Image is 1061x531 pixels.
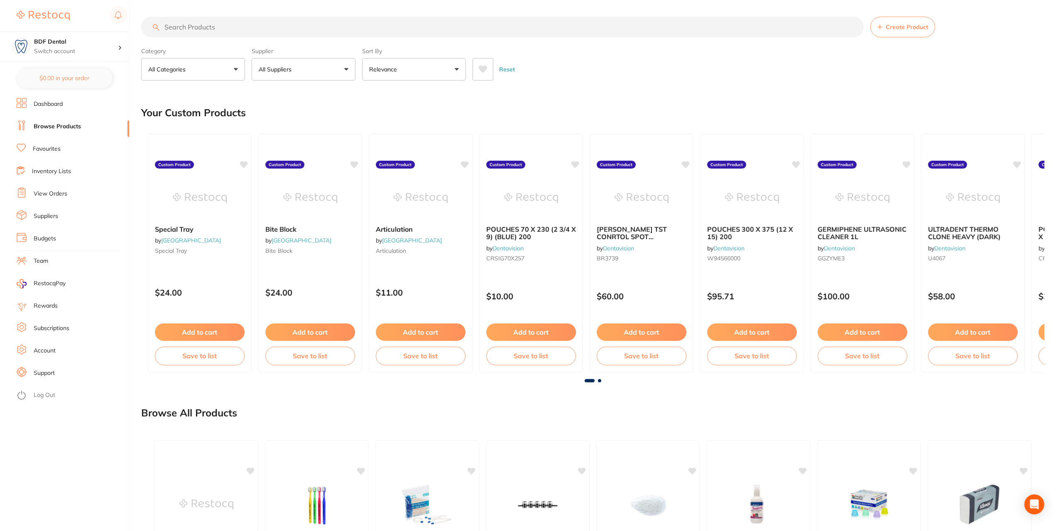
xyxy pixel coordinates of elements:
b: ULTRADENT THERMO CLONE HEAVY (DARK) [928,225,1018,241]
a: [GEOGRAPHIC_DATA] [382,237,442,244]
img: Restocq Logo [17,11,70,21]
p: $24.00 [265,288,355,297]
small: U4067 [928,255,1018,262]
p: All Categories [148,65,189,73]
b: Articulation [376,225,466,233]
small: Special Tray [155,247,245,254]
img: Everyday Essentials Saliva Ejectors Clear with Blue Tip [400,484,454,525]
a: Subscriptions [34,324,69,333]
a: Budgets [34,235,56,243]
img: POUCHES 70 X 230 (2 3/4 X 9) (BLUE) 200 [504,177,558,219]
button: Add to cart [265,323,355,341]
button: All Suppliers [252,58,355,81]
button: Add to cart [818,323,907,341]
span: by [597,245,634,252]
small: Bite Block [265,247,355,254]
b: GERMIPHENE ULTRASONIC CLEANER 1L [818,225,907,241]
button: Add to cart [486,323,576,341]
b: POUCHES 70 X 230 (2 3/4 X 9) (BLUE) 200 [486,225,576,241]
span: RestocqPay [34,279,66,288]
img: RestocqPay [17,279,27,289]
a: Restocq Logo [17,6,70,25]
small: BR3739 [597,255,686,262]
label: Custom Product [818,161,857,169]
a: Dentavision [713,245,745,252]
a: Suppliers [34,212,58,220]
button: Save to list [597,347,686,365]
label: Supplier [252,47,355,55]
label: Sort By [362,47,466,55]
small: W94566000 [707,255,797,262]
a: [GEOGRAPHIC_DATA] [272,237,331,244]
a: [GEOGRAPHIC_DATA] [161,237,221,244]
input: Search Products [141,17,864,37]
a: Account [34,347,56,355]
b: Special Tray [155,225,245,233]
span: by [928,245,965,252]
img: Bite Block [283,177,337,219]
button: Create Product [870,17,935,37]
label: Custom Product [597,161,636,169]
p: Relevance [369,65,400,73]
button: Save to list [928,347,1018,365]
button: Relevance [362,58,466,81]
button: Save to list [155,347,245,365]
p: All Suppliers [259,65,295,73]
button: All Categories [141,58,245,81]
small: CRSIG70X257 [486,255,576,262]
button: Reset [497,58,517,81]
img: Caredent Eco Plus Junior Toothbrush Professional Pack [290,484,344,525]
img: Kleenex Compact Hand Towel 29.5x19cm PK90 4440 [953,484,1007,525]
a: Log Out [34,391,55,399]
a: Dentavision [824,245,855,252]
h2: Browse All Products [141,407,237,419]
p: $11.00 [376,288,466,297]
button: Add to cart [707,323,797,341]
p: $24.00 [155,288,245,297]
button: $0.00 in your order [17,68,113,88]
span: by [486,245,524,252]
small: GGZYME3 [818,255,907,262]
a: Browse Products [34,122,81,131]
p: $100.00 [818,291,907,301]
a: RestocqPay [17,279,66,289]
a: Favourites [33,145,61,153]
img: BROWNE TST CONRTOL SPOT INDICATORS + BOOK (300) [615,177,669,219]
span: by [818,245,855,252]
button: Add to cart [376,323,466,341]
label: Custom Product [928,161,967,169]
b: Bite Block [265,225,355,233]
button: Add to cart [597,323,686,341]
p: Switch account [34,47,118,56]
label: Custom Product [376,161,415,169]
a: Team [34,257,48,265]
a: Dentavision [934,245,965,252]
h2: Your Custom Products [141,107,246,119]
img: Cavex ColorChange Chromatic Alginate Fast Set 500g [179,484,233,525]
a: Rewards [34,302,58,310]
a: Inventory Lists [32,167,71,176]
a: Dentavision [493,245,524,252]
label: Category [141,47,245,55]
p: $95.71 [707,291,797,301]
button: Add to cart [928,323,1018,341]
p: $10.00 [486,291,576,301]
span: by [376,237,442,244]
label: Custom Product [707,161,746,169]
img: Special Tray [173,177,227,219]
label: Custom Product [265,161,304,169]
a: Dashboard [34,100,63,108]
button: Save to list [265,347,355,365]
p: $60.00 [597,291,686,301]
h4: BDF Dental [34,38,118,46]
img: ULTRADENT THERMO CLONE HEAVY (DARK) [946,177,1000,219]
a: View Orders [34,190,67,198]
label: Custom Product [155,161,194,169]
img: GERMIPHENE ULTRASONIC CLEANER 1L [836,177,889,219]
span: Create Product [886,24,928,30]
label: Custom Product [486,161,525,169]
img: ORAVANCE Pure Cortical GRANULES 500um -1000um 2.0cc [621,484,675,525]
b: POUCHES 300 X 375 (12 X 15) 200 [707,225,797,241]
a: Support [34,369,55,377]
img: Dentalife Swirl Mouthrinse Wildberry 200ml [732,484,786,525]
